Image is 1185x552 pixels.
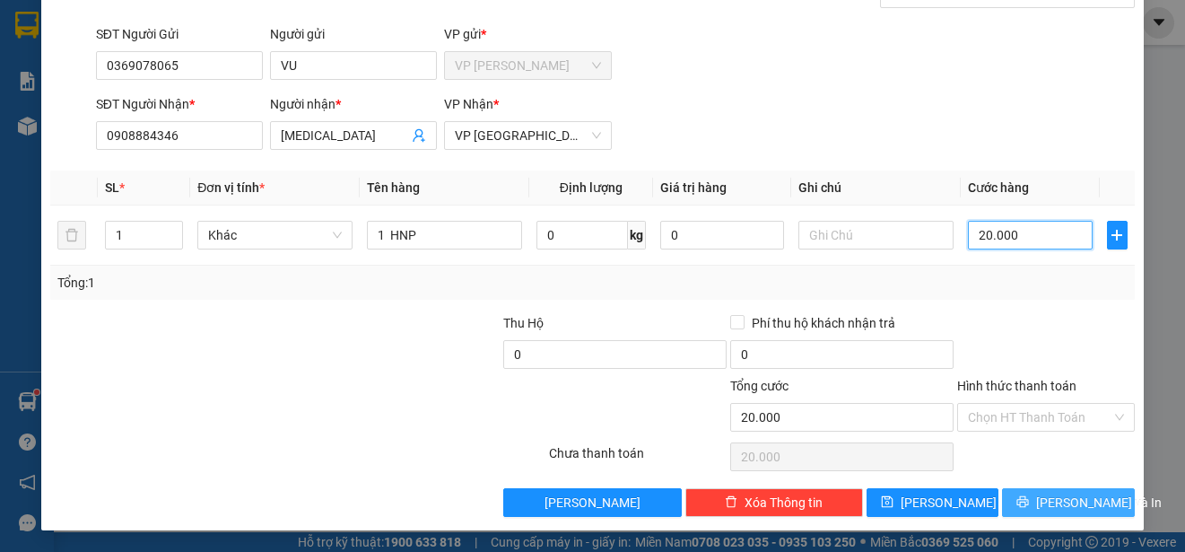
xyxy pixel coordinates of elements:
div: Người nhận [270,94,437,114]
span: Khác [208,222,342,249]
button: [PERSON_NAME] [503,488,681,517]
span: Chưa cước : [170,120,251,139]
span: save [881,495,893,510]
span: user-add [412,128,426,143]
span: VP Nhận [444,97,493,111]
input: VD: Bàn, Ghế [367,221,522,250]
div: Người gửi [270,24,437,44]
div: Chưa thanh toán [547,443,728,475]
span: Đơn vị tính [197,180,265,195]
span: Thu Hộ [503,316,544,330]
span: SL [105,180,119,195]
span: Cước hàng [968,180,1029,195]
button: plus [1107,221,1128,250]
span: [PERSON_NAME] [901,493,997,513]
div: Tổng: 1 [57,273,458,293]
button: save[PERSON_NAME] [867,488,999,517]
input: 0 [660,221,785,250]
div: 15.000 [170,116,359,141]
input: Ghi Chú [798,221,954,250]
span: delete [725,495,737,510]
span: Gửi: [15,17,43,36]
div: VP gửi [444,24,611,44]
button: deleteXóa Thông tin [685,488,863,517]
span: Xóa Thông tin [745,493,823,513]
div: SĐT Người Gửi [96,24,263,44]
div: MỪNG [15,58,161,80]
div: SĐT Người Nhận [96,94,263,114]
span: VP Cao Tốc [455,52,600,79]
div: 0903703034 [173,80,357,105]
span: kg [628,221,646,250]
span: Nhận: [173,17,215,36]
span: Định lượng [560,180,623,195]
span: plus [1108,228,1127,242]
div: 0984188424 [15,80,161,105]
div: VP [PERSON_NAME] [15,15,161,58]
span: Tên hàng [367,180,420,195]
span: Giá trị hàng [660,180,727,195]
label: Hình thức thanh toán [957,379,1076,393]
span: [PERSON_NAME] và In [1036,493,1162,513]
button: printer[PERSON_NAME] và In [1002,488,1135,517]
span: Tổng cước [730,379,789,393]
span: [PERSON_NAME] [545,493,640,513]
th: Ghi chú [791,171,961,206]
span: VP Sài Gòn [455,122,600,149]
span: Phí thu hộ khách nhận trả [745,313,902,333]
button: delete [57,221,86,250]
div: VP [GEOGRAPHIC_DATA] [173,15,357,58]
div: BINH [173,58,357,80]
span: printer [1016,495,1029,510]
